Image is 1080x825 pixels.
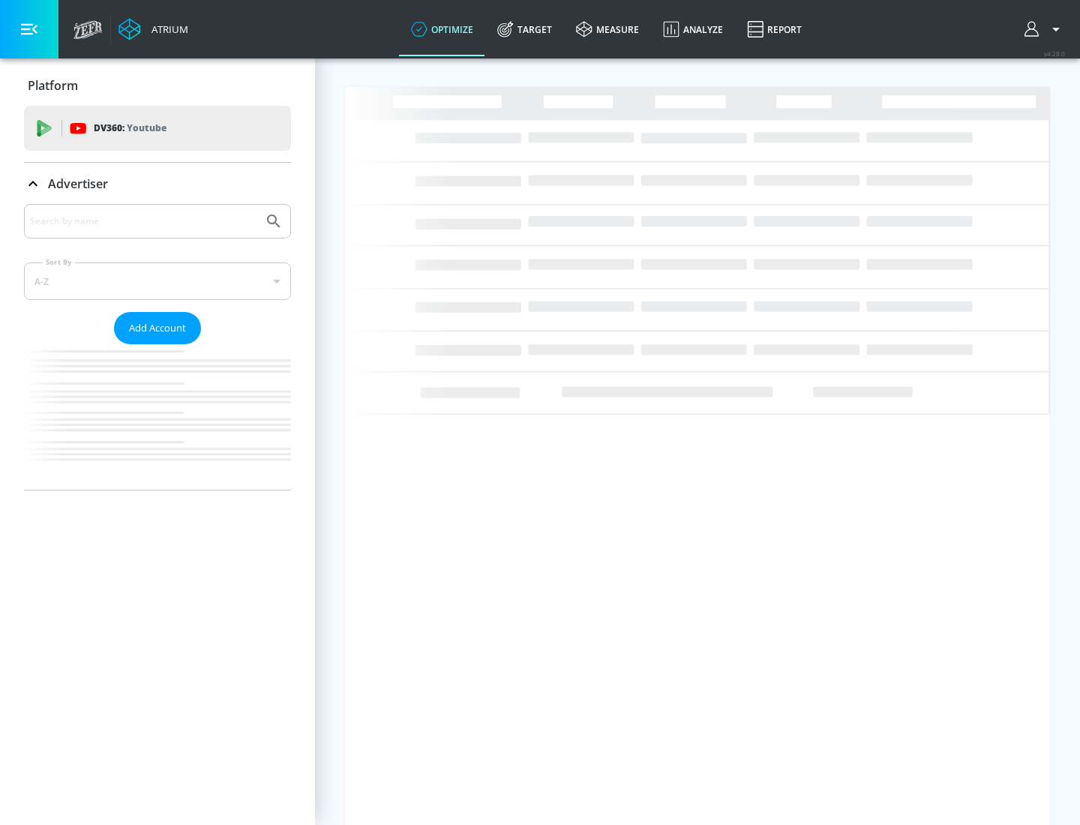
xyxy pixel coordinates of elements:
a: Analyze [651,2,735,56]
span: v 4.28.0 [1044,49,1065,58]
input: Search by name [30,211,257,231]
p: DV360: [94,120,166,136]
span: Add Account [129,319,186,337]
a: optimize [399,2,485,56]
p: Youtube [127,120,166,136]
a: measure [564,2,651,56]
a: Target [485,2,564,56]
div: Platform [24,64,291,106]
p: Platform [28,77,78,94]
button: Add Account [114,312,201,344]
div: Atrium [145,22,188,36]
a: Report [735,2,814,56]
div: Advertiser [24,163,291,205]
label: Sort By [43,257,75,267]
div: Advertiser [24,204,291,490]
div: A-Z [24,262,291,300]
div: DV360: Youtube [24,106,291,151]
nav: list of Advertiser [24,344,291,490]
p: Advertiser [48,175,108,192]
a: Atrium [118,18,188,40]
